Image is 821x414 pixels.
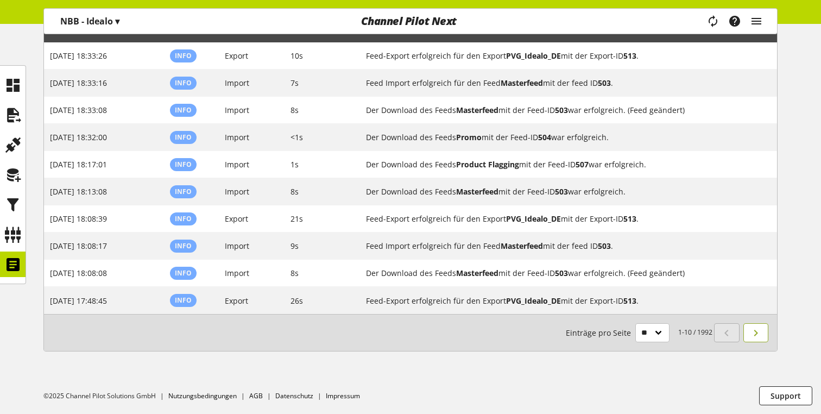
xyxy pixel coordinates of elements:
span: Import [225,78,249,88]
span: Export [225,296,248,306]
span: Info [175,214,192,223]
span: <1s [290,132,303,142]
h2: Feed Import erfolgreich für den Feed Masterfeed mit der feed ID 503. [366,240,751,252]
span: Import [225,186,249,197]
a: AGB [249,391,263,400]
b: 503 [555,105,568,115]
b: 513 [623,296,636,306]
span: [DATE] 18:32:00 [50,132,107,142]
button: Support [759,386,812,405]
b: Masterfeed [456,186,498,197]
h2: Feed-Export erfolgreich für den Export PVG_Idealo_DE mit der Export-ID 513. [366,213,751,224]
b: 503 [555,186,568,197]
b: Product Flagging [456,159,519,170]
span: Einträge pro Seite [566,327,635,338]
span: [DATE] 18:08:17 [50,241,107,251]
a: Impressum [326,391,360,400]
b: 513 [623,51,636,61]
h2: Der Download des Feeds Promo mit der Feed-ID 504 war erfolgreich. [366,131,751,143]
span: 8s [290,105,299,115]
span: 8s [290,186,299,197]
span: 1s [290,159,299,170]
span: [DATE] 18:08:39 [50,214,107,224]
span: ▾ [115,15,119,27]
span: Info [175,187,192,196]
b: Masterfeed [456,105,498,115]
span: Support [771,390,801,402]
span: Info [175,296,192,305]
span: 10s [290,51,303,61]
b: 503 [598,241,611,251]
a: Datenschutz [275,391,313,400]
h2: Feed-Export erfolgreich für den Export PVG_Idealo_DE mit der Export-ID 513. [366,295,751,306]
b: PVG_Idealo_DE [506,296,561,306]
b: 503 [555,268,568,278]
h2: Der Download des Feeds Product Flagging mit der Feed-ID 507 war erfolgreich. [366,159,751,170]
small: 1-10 / 1992 [566,323,712,342]
span: Info [175,160,192,169]
span: Import [225,241,249,251]
span: Info [175,78,192,87]
span: Import [225,268,249,278]
span: 26s [290,296,303,306]
span: [DATE] 18:08:08 [50,268,107,278]
li: ©2025 Channel Pilot Solutions GmbH [43,391,168,401]
span: [DATE] 17:48:45 [50,296,107,306]
b: Masterfeed [456,268,498,278]
b: Promo [456,132,482,142]
h2: Der Download des Feeds Masterfeed mit der Feed-ID 503 war erfolgreich. (Feed geändert) [366,104,751,116]
b: Masterfeed [501,241,543,251]
span: [DATE] 18:33:08 [50,105,107,115]
b: PVG_Idealo_DE [506,214,561,224]
span: 21s [290,214,303,224]
span: [DATE] 18:13:08 [50,186,107,197]
span: Import [225,132,249,142]
span: 9s [290,241,299,251]
nav: main navigation [43,8,778,34]
span: Import [225,105,249,115]
span: Export [225,51,248,61]
b: 504 [538,132,551,142]
b: 507 [576,159,589,170]
b: PVG_Idealo_DE [506,51,561,61]
p: NBB - Idealo [60,15,119,28]
span: Info [175,268,192,278]
b: 513 [623,214,636,224]
h2: Der Download des Feeds Masterfeed mit der Feed-ID 503 war erfolgreich. (Feed geändert) [366,267,751,279]
h2: Der Download des Feeds Masterfeed mit der Feed-ID 503 war erfolgreich. [366,186,751,197]
span: 7s [290,78,299,88]
span: [DATE] 18:33:26 [50,51,107,61]
span: 8s [290,268,299,278]
span: [DATE] 18:33:16 [50,78,107,88]
span: Import [225,159,249,170]
h2: Feed-Export erfolgreich für den Export PVG_Idealo_DE mit der Export-ID 513. [366,50,751,61]
span: Info [175,105,192,115]
span: Info [175,133,192,142]
b: Masterfeed [501,78,543,88]
h2: Feed Import erfolgreich für den Feed Masterfeed mit der feed ID 503. [366,77,751,89]
span: [DATE] 18:17:01 [50,159,107,170]
b: 503 [598,78,611,88]
span: Info [175,241,192,250]
a: Nutzungsbedingungen [168,391,237,400]
span: Info [175,51,192,60]
span: Export [225,214,248,224]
